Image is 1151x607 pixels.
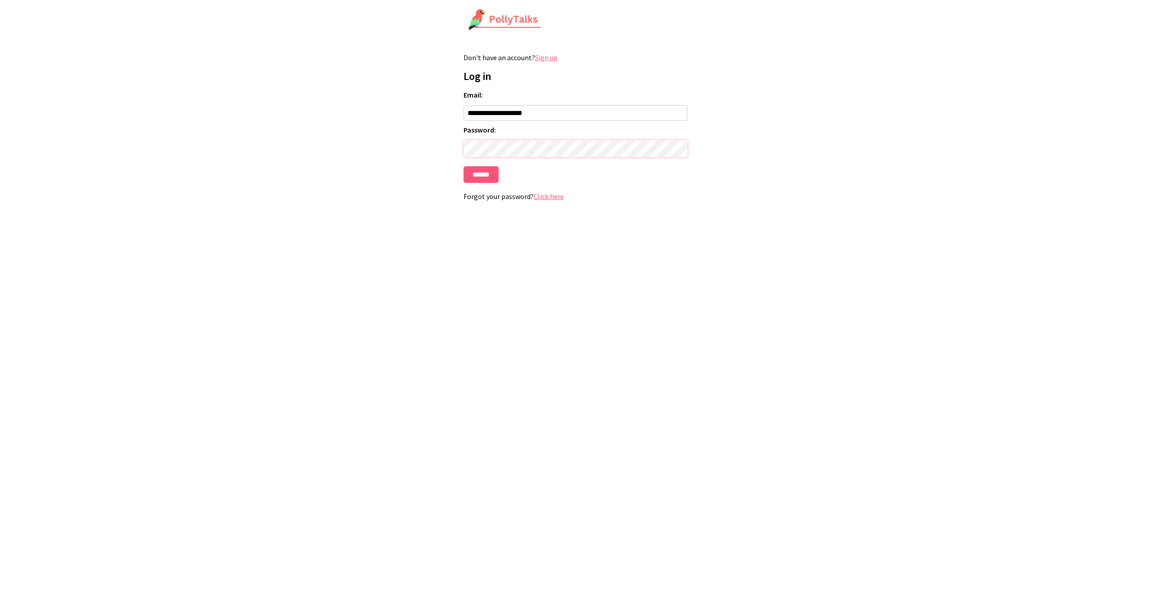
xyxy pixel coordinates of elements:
a: Sign up [535,53,558,62]
h1: Log in [464,69,687,83]
a: Click here [534,192,564,201]
label: Email: [464,90,687,99]
p: Forgot your password? [464,192,687,201]
p: Don't have an account? [464,53,687,62]
label: Password: [464,125,687,134]
img: PollyTalks Logo [468,9,541,31]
